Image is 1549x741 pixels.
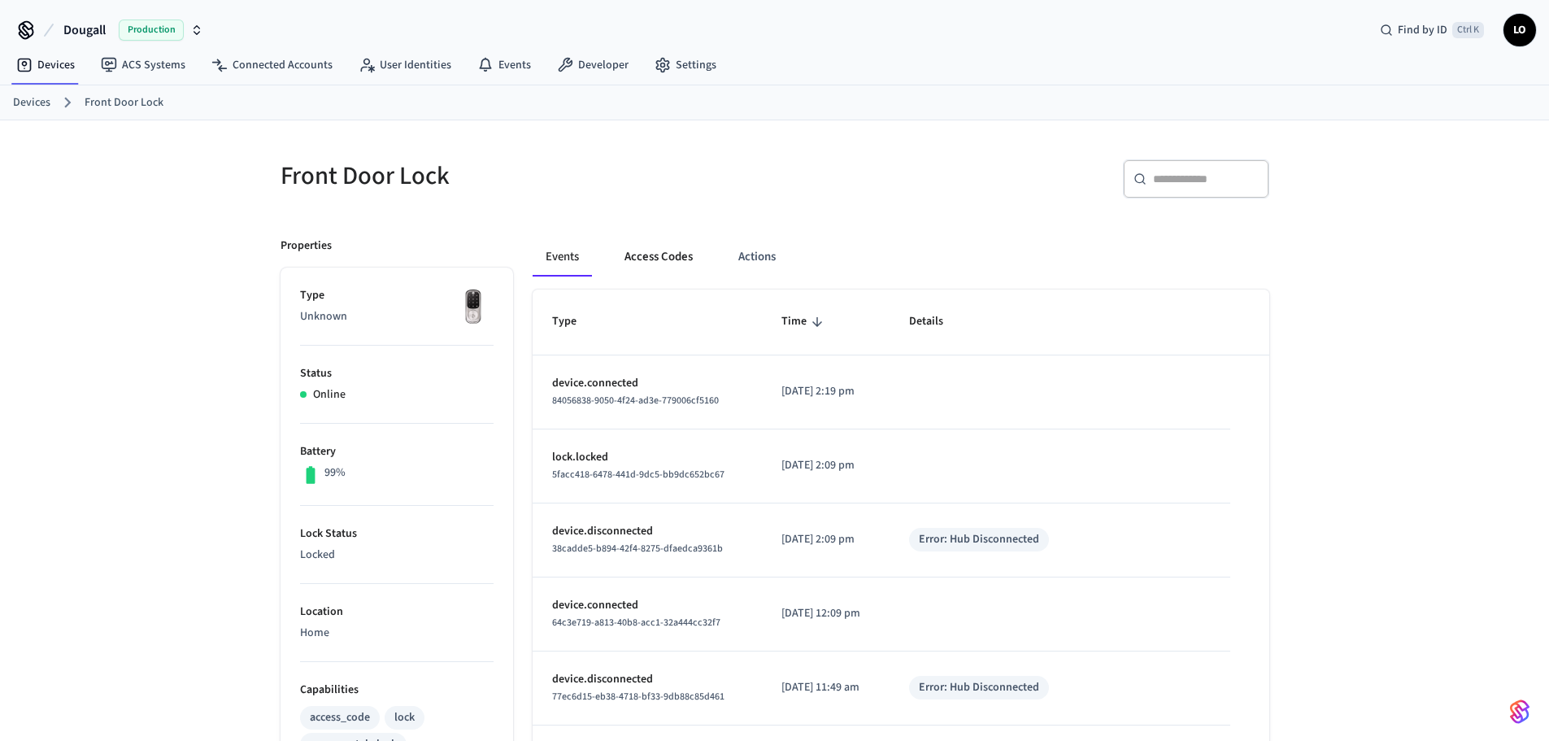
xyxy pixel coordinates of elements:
a: Settings [642,50,729,80]
div: Error: Hub Disconnected [919,531,1039,548]
h5: Front Door Lock [281,159,765,193]
a: ACS Systems [88,50,198,80]
span: Time [781,309,828,334]
span: 77ec6d15-eb38-4718-bf33-9db88c85d461 [552,690,724,704]
p: Location [300,604,494,621]
span: 38cadde5-b894-42f4-8275-dfaedca9361b [552,542,723,556]
a: Devices [13,94,50,111]
a: Events [464,50,544,80]
button: Events [533,238,592,277]
button: Actions [725,238,789,277]
p: [DATE] 2:09 pm [781,531,870,548]
a: Front Door Lock [85,94,163,111]
a: Developer [544,50,642,80]
p: [DATE] 2:09 pm [781,457,870,474]
p: Type [300,287,494,304]
p: Status [300,365,494,382]
a: Connected Accounts [198,50,346,80]
a: User Identities [346,50,464,80]
button: Access Codes [611,238,706,277]
span: Production [119,20,184,41]
span: 5facc418-6478-441d-9dc5-bb9dc652bc67 [552,468,724,482]
img: SeamLogoGradient.69752ec5.svg [1510,699,1529,725]
span: 64c3e719-a813-40b8-acc1-32a444cc32f7 [552,616,720,630]
span: Details [909,309,964,334]
p: Locked [300,547,494,564]
p: device.connected [552,597,742,614]
span: 84056838-9050-4f24-ad3e-779006cf5160 [552,394,719,408]
div: access_code [310,709,370,726]
span: Find by ID [1398,22,1447,38]
p: Battery [300,443,494,460]
img: Yale Assure Touchscreen Wifi Smart Lock, Satin Nickel, Front [453,287,494,328]
span: Ctrl K [1452,22,1484,38]
p: [DATE] 2:19 pm [781,383,870,400]
p: device.disconnected [552,523,742,540]
p: [DATE] 12:09 pm [781,605,870,622]
p: lock.locked [552,449,742,466]
div: ant example [533,238,1269,277]
div: lock [394,709,415,726]
p: Lock Status [300,525,494,543]
span: Dougall [63,20,106,40]
p: Home [300,625,494,642]
button: LO [1503,14,1536,46]
div: Error: Hub Disconnected [919,679,1039,696]
span: LO [1505,15,1534,45]
a: Devices [3,50,88,80]
p: Properties [281,238,332,255]
p: device.connected [552,375,742,392]
span: Type [552,309,598,334]
div: Find by IDCtrl K [1367,15,1497,45]
p: Capabilities [300,682,494,699]
p: device.disconnected [552,671,742,688]
p: Online [313,386,346,403]
p: 99% [324,464,346,482]
p: Unknown [300,308,494,325]
p: [DATE] 11:49 am [781,679,870,696]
